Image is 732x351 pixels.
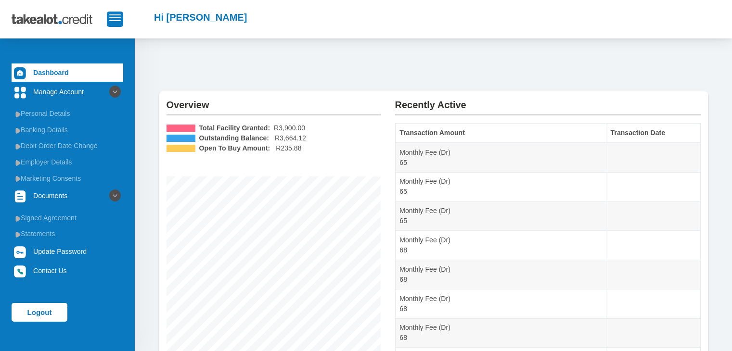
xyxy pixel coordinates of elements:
[12,106,123,121] a: Personal Details
[395,260,606,289] td: Monthly Fee (Dr) 68
[395,289,606,318] td: Monthly Fee (Dr) 68
[12,122,123,138] a: Banking Details
[15,215,21,222] img: menu arrow
[12,83,123,101] a: Manage Account
[12,138,123,153] a: Debit Order Date Change
[15,127,21,134] img: menu arrow
[275,133,306,143] span: R3,664.12
[395,318,606,348] td: Monthly Fee (Dr) 68
[276,143,301,153] span: R235.88
[12,7,107,31] img: takealot_credit_logo.svg
[12,242,123,261] a: Update Password
[395,143,606,172] td: Monthly Fee (Dr) 65
[15,111,21,117] img: menu arrow
[167,91,381,111] h2: Overview
[12,210,123,226] a: Signed Agreement
[199,143,270,153] b: Open To Buy Amount:
[12,63,123,82] a: Dashboard
[12,187,123,205] a: Documents
[154,12,247,23] h2: Hi [PERSON_NAME]
[12,303,67,321] a: Logout
[15,231,21,238] img: menu arrow
[395,124,606,143] th: Transaction Amount
[199,133,270,143] b: Outstanding Balance:
[12,171,123,186] a: Marketing Consents
[12,262,123,280] a: Contact Us
[12,226,123,241] a: Statements
[15,160,21,166] img: menu arrow
[12,154,123,170] a: Employer Details
[199,123,270,133] b: Total Facility Granted:
[274,123,305,133] span: R3,900.00
[606,124,700,143] th: Transaction Date
[395,172,606,201] td: Monthly Fee (Dr) 65
[15,175,21,182] img: menu arrow
[395,201,606,231] td: Monthly Fee (Dr) 65
[15,143,21,150] img: menu arrow
[395,91,701,111] h2: Recently Active
[395,231,606,260] td: Monthly Fee (Dr) 68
